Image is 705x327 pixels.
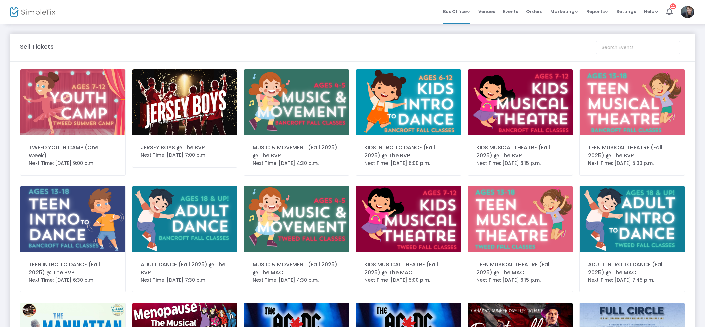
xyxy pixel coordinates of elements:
div: Next Time: [DATE] 6:15 p.m. [476,160,564,167]
span: Orders [526,3,542,20]
img: 63890696213075266222.png [132,186,237,252]
div: Next Time: [DATE] 4:30 p.m. [253,160,341,167]
div: Next Time: [DATE] 6:15 p.m. [476,277,564,284]
div: Next Time: [DATE] 4:30 p.m. [253,277,341,284]
img: 63890698552596428618.png [356,69,461,135]
div: KIDS MUSICAL THEATRE (Fall 2025) @ The MAC [364,261,452,277]
div: TEEN MUSICAL THEATRE (Fall 2025) @ The BVP [588,144,676,160]
img: 638906309859119656YoungCoGraphics.png [580,186,685,252]
div: JERSEY BOYS @ The BVP [141,144,229,152]
div: ADULT INTRO TO DANCE (Fall 2025) @ The MAC [588,261,676,277]
span: Marketing [550,8,578,15]
span: Box Office [443,8,470,15]
div: Next Time: [DATE] 5:00 p.m. [588,160,676,167]
div: Next Time: [DATE] 9:00 a.m. [29,160,117,167]
img: 63890692639670050723.png [244,186,349,252]
div: Next Time: [DATE] 7:30 p.m. [141,277,229,284]
span: Reports [586,8,608,15]
div: Next Time: [DATE] 7:00 p.m. [141,152,229,159]
img: 63890698059024343919.png [468,69,573,135]
span: Settings [616,3,636,20]
m-panel-title: Sell Tickets [20,42,54,51]
span: Venues [478,3,495,20]
div: Next Time: [DATE] 5:00 p.m. [364,277,452,284]
div: KIDS MUSICAL THEATRE (Fall 2025) @ The BVP [476,144,564,160]
div: Next Time: [DATE] 6:30 p.m. [29,277,117,284]
div: Next Time: [DATE] 7:45 p.m. [588,277,676,284]
div: KIDS INTRO TO DANCE (Fall 2025) @ The BVP [364,144,452,160]
img: 63890691619221785824.png [356,186,461,252]
input: Search Events [596,41,680,54]
span: Help [644,8,658,15]
span: Events [503,3,518,20]
img: 63890696929344861221.png [20,186,125,252]
div: 11 [670,3,676,9]
img: 63890691181093781025.png [468,186,573,252]
div: TWEED YOUTH CAMP (One Week) [29,144,117,160]
div: MUSIC & MOVEMENT (Fall 2025) @ The BVP [253,144,341,160]
img: 63890698826407377217.png [244,69,349,135]
div: ADULT DANCE (Fall 2025) @ The BVP [141,261,229,277]
div: TEEN MUSICAL THEATRE (Fall 2025) @ The MAC [476,261,564,277]
div: MUSIC & MOVEMENT (Fall 2025) @ The MAC [253,261,341,277]
div: TEEN INTRO TO DANCE (Fall 2025) @ The BVP [29,261,117,277]
img: 63890697455911094720.png [580,69,685,135]
img: 6387205538855590882025SeasonGraphics-2.png [132,69,237,135]
div: Next Time: [DATE] 5:00 p.m. [364,160,452,167]
img: 63875005041076159614.png [20,69,125,135]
